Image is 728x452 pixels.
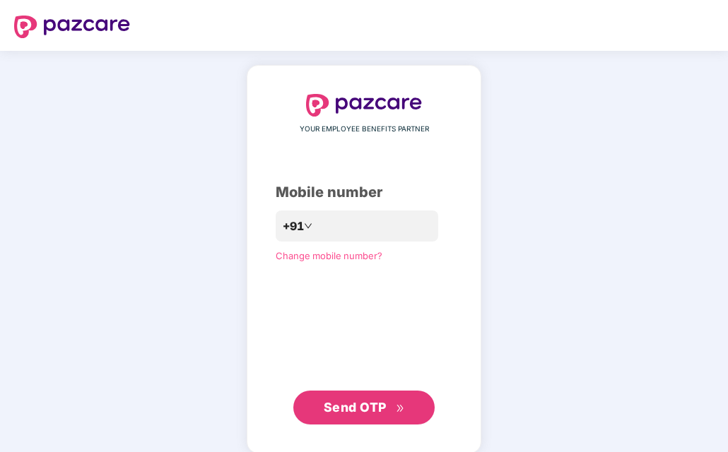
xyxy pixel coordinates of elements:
div: Mobile number [276,182,452,203]
span: down [304,222,312,230]
span: double-right [396,404,405,413]
a: Change mobile number? [276,250,382,261]
span: YOUR EMPLOYEE BENEFITS PARTNER [300,124,429,135]
span: Send OTP [324,400,387,415]
button: Send OTPdouble-right [293,391,435,424]
img: logo [306,94,422,117]
span: +91 [283,218,304,235]
img: logo [14,16,130,38]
